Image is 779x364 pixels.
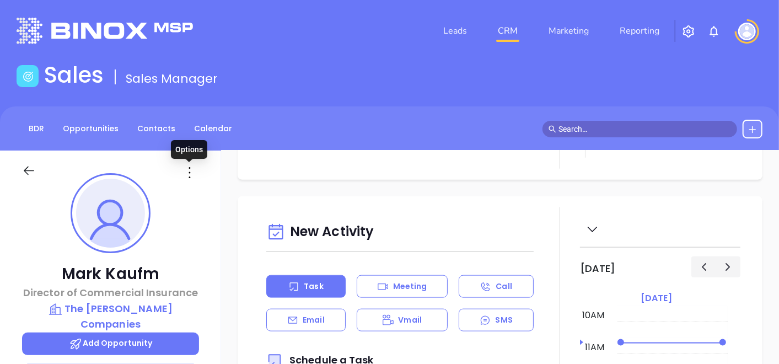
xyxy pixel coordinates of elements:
span: search [549,125,556,133]
a: Reporting [615,20,664,42]
div: Options [171,140,207,159]
span: Add Opportunity [69,338,153,349]
p: Task [304,281,323,292]
p: Director of Commercial Insurance [22,285,199,300]
img: logo [17,18,193,44]
a: The [PERSON_NAME] Companies [22,301,199,331]
span: Sales Manager [126,70,218,87]
a: CRM [493,20,522,42]
h1: Sales [44,62,104,88]
a: Calendar [187,120,239,138]
p: Vmail [398,314,422,326]
h2: [DATE] [580,263,615,275]
div: New Activity [266,218,534,247]
a: BDR [22,120,51,138]
div: 11am [583,341,606,354]
img: user [738,23,756,40]
a: Marketing [544,20,593,42]
p: Mark Kaufm [22,264,199,284]
button: Previous day [691,256,716,277]
p: Meeting [393,281,427,292]
a: Leads [439,20,471,42]
img: iconNotification [707,25,721,38]
div: 10am [580,309,606,322]
p: SMS [496,314,513,326]
img: iconSetting [682,25,695,38]
a: Opportunities [56,120,125,138]
a: [DATE] [638,291,674,306]
p: Call [496,281,512,292]
p: Email [303,314,325,326]
a: Contacts [131,120,182,138]
input: Search… [558,123,731,135]
img: profile-user [76,179,145,248]
button: Next day [716,256,740,277]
